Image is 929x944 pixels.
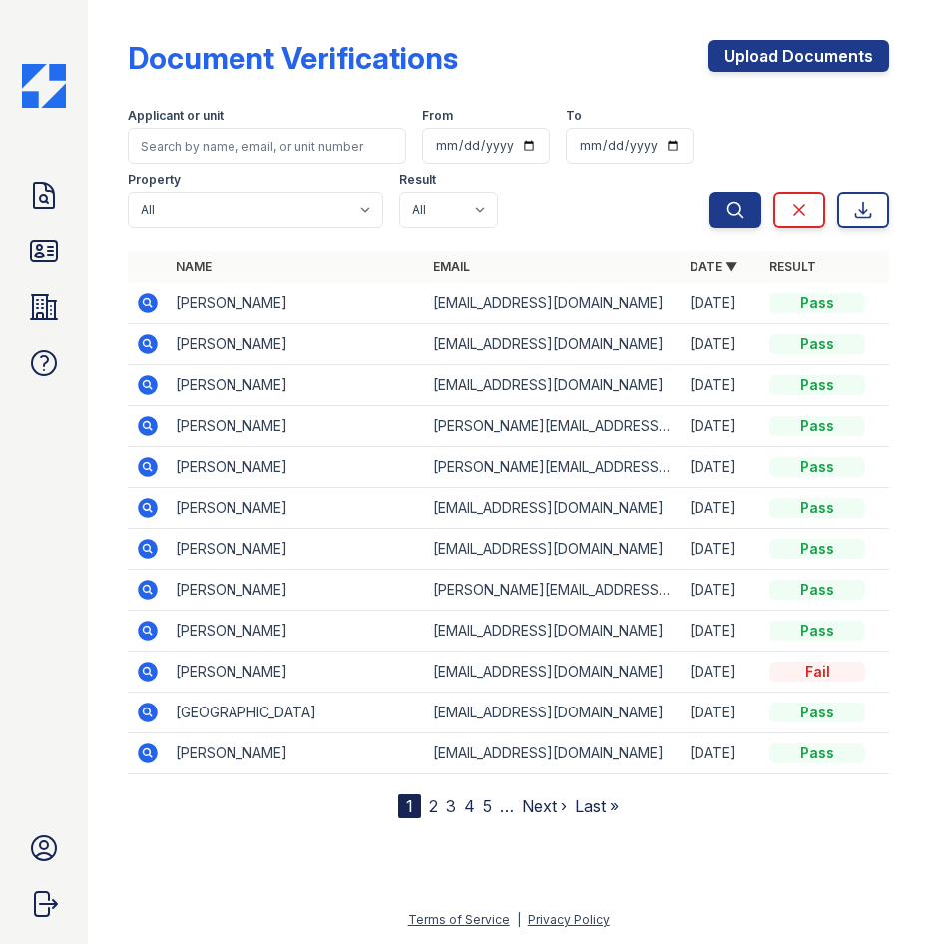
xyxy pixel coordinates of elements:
[769,662,865,682] div: Fail
[429,796,438,816] a: 2
[168,611,424,652] td: [PERSON_NAME]
[682,406,761,447] td: [DATE]
[422,108,453,124] label: From
[769,498,865,518] div: Pass
[433,259,470,274] a: Email
[425,693,682,733] td: [EMAIL_ADDRESS][DOMAIN_NAME]
[168,488,424,529] td: [PERSON_NAME]
[483,796,492,816] a: 5
[682,283,761,324] td: [DATE]
[566,108,582,124] label: To
[528,912,610,927] a: Privacy Policy
[425,283,682,324] td: [EMAIL_ADDRESS][DOMAIN_NAME]
[425,570,682,611] td: [PERSON_NAME][EMAIL_ADDRESS][PERSON_NAME][DOMAIN_NAME]
[769,743,865,763] div: Pass
[168,652,424,693] td: [PERSON_NAME]
[446,796,456,816] a: 3
[500,794,514,818] span: …
[168,324,424,365] td: [PERSON_NAME]
[168,283,424,324] td: [PERSON_NAME]
[408,912,510,927] a: Terms of Service
[769,416,865,436] div: Pass
[168,529,424,570] td: [PERSON_NAME]
[769,539,865,559] div: Pass
[168,365,424,406] td: [PERSON_NAME]
[168,693,424,733] td: [GEOGRAPHIC_DATA]
[425,406,682,447] td: [PERSON_NAME][EMAIL_ADDRESS][DOMAIN_NAME]
[128,128,406,164] input: Search by name, email, or unit number
[769,375,865,395] div: Pass
[769,703,865,722] div: Pass
[769,293,865,313] div: Pass
[168,570,424,611] td: [PERSON_NAME]
[769,580,865,600] div: Pass
[176,259,212,274] a: Name
[168,733,424,774] td: [PERSON_NAME]
[682,611,761,652] td: [DATE]
[769,259,816,274] a: Result
[682,570,761,611] td: [DATE]
[682,447,761,488] td: [DATE]
[168,447,424,488] td: [PERSON_NAME]
[398,794,421,818] div: 1
[682,733,761,774] td: [DATE]
[708,40,889,72] a: Upload Documents
[168,406,424,447] td: [PERSON_NAME]
[690,259,737,274] a: Date ▼
[425,733,682,774] td: [EMAIL_ADDRESS][DOMAIN_NAME]
[399,172,436,188] label: Result
[22,64,66,108] img: CE_Icon_Blue-c292c112584629df590d857e76928e9f676e5b41ef8f769ba2f05ee15b207248.png
[128,40,458,76] div: Document Verifications
[522,796,567,816] a: Next ›
[425,611,682,652] td: [EMAIL_ADDRESS][DOMAIN_NAME]
[769,457,865,477] div: Pass
[128,172,181,188] label: Property
[682,488,761,529] td: [DATE]
[425,488,682,529] td: [EMAIL_ADDRESS][DOMAIN_NAME]
[425,529,682,570] td: [EMAIL_ADDRESS][DOMAIN_NAME]
[425,447,682,488] td: [PERSON_NAME][EMAIL_ADDRESS][DOMAIN_NAME]
[464,796,475,816] a: 4
[128,108,224,124] label: Applicant or unit
[425,365,682,406] td: [EMAIL_ADDRESS][DOMAIN_NAME]
[682,693,761,733] td: [DATE]
[769,334,865,354] div: Pass
[425,652,682,693] td: [EMAIL_ADDRESS][DOMAIN_NAME]
[682,365,761,406] td: [DATE]
[425,324,682,365] td: [EMAIL_ADDRESS][DOMAIN_NAME]
[682,324,761,365] td: [DATE]
[517,912,521,927] div: |
[682,652,761,693] td: [DATE]
[682,529,761,570] td: [DATE]
[575,796,619,816] a: Last »
[769,621,865,641] div: Pass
